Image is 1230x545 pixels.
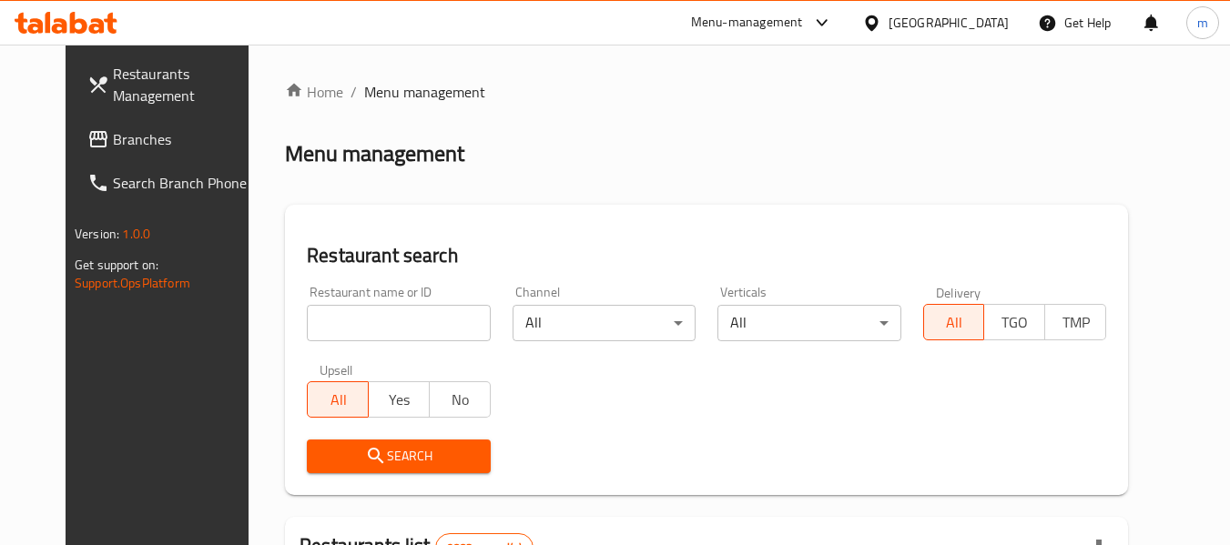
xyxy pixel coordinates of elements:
button: Yes [368,381,430,418]
a: Home [285,81,343,103]
span: TMP [1052,309,1099,336]
span: TGO [991,309,1038,336]
button: TMP [1044,304,1106,340]
button: All [307,381,369,418]
span: All [931,309,978,336]
div: Menu-management [691,12,803,34]
span: No [437,387,483,413]
h2: Restaurant search [307,242,1106,269]
h2: Menu management [285,139,464,168]
span: 1.0.0 [122,222,150,246]
div: All [513,305,696,341]
span: All [315,387,361,413]
span: Search [321,445,475,468]
a: Branches [73,117,271,161]
span: Menu management [364,81,485,103]
li: / [351,81,357,103]
div: All [717,305,900,341]
button: No [429,381,491,418]
span: Get support on: [75,253,158,277]
span: Yes [376,387,422,413]
label: Upsell [320,363,353,376]
span: Version: [75,222,119,246]
nav: breadcrumb [285,81,1128,103]
button: Search [307,439,490,473]
button: All [923,304,985,340]
span: Search Branch Phone [113,172,257,194]
input: Search for restaurant name or ID.. [307,305,490,341]
span: Branches [113,128,257,150]
div: [GEOGRAPHIC_DATA] [889,13,1009,33]
span: m [1197,13,1208,33]
a: Support.OpsPlatform [75,271,190,295]
a: Restaurants Management [73,52,271,117]
label: Delivery [936,286,981,298]
button: TGO [983,304,1045,340]
a: Search Branch Phone [73,161,271,205]
span: Restaurants Management [113,63,257,106]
